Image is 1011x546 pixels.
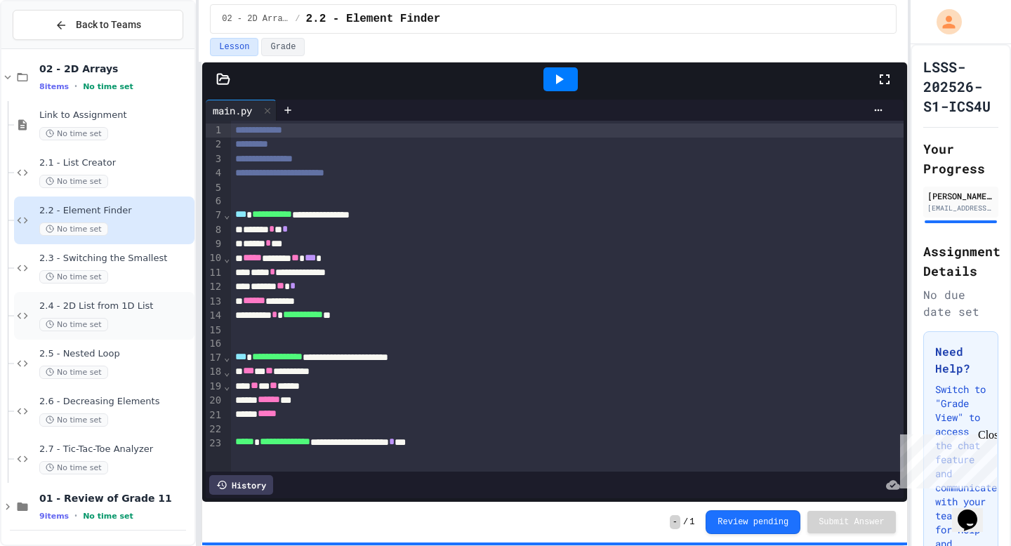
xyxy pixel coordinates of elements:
[683,517,688,528] span: /
[206,337,223,351] div: 16
[261,38,305,56] button: Grade
[39,205,192,217] span: 2.2 - Element Finder
[206,166,223,180] div: 4
[923,57,998,116] h1: LSSS-202526-S1-ICS4U
[927,189,994,202] div: [PERSON_NAME] (Student)
[206,194,223,208] div: 6
[206,380,223,394] div: 19
[952,490,997,532] iframe: chat widget
[223,253,230,264] span: Fold line
[39,270,108,284] span: No time set
[295,13,300,25] span: /
[206,103,259,118] div: main.py
[83,512,133,521] span: No time set
[206,266,223,280] div: 11
[894,429,997,488] iframe: chat widget
[206,138,223,152] div: 2
[39,413,108,427] span: No time set
[74,81,77,92] span: •
[206,181,223,195] div: 5
[39,62,192,75] span: 02 - 2D Arrays
[206,100,277,121] div: main.py
[223,209,230,220] span: Fold line
[39,109,192,121] span: Link to Assignment
[223,366,230,378] span: Fold line
[807,511,896,533] button: Submit Answer
[39,82,69,91] span: 8 items
[206,223,223,237] div: 8
[706,510,800,534] button: Review pending
[209,475,273,495] div: History
[206,394,223,408] div: 20
[935,343,986,377] h3: Need Help?
[76,18,141,32] span: Back to Teams
[922,6,965,38] div: My Account
[39,461,108,474] span: No time set
[923,139,998,178] h2: Your Progress
[39,512,69,521] span: 9 items
[39,348,192,360] span: 2.5 - Nested Loop
[210,38,258,56] button: Lesson
[74,510,77,521] span: •
[83,82,133,91] span: No time set
[39,222,108,236] span: No time set
[819,517,885,528] span: Submit Answer
[206,437,223,451] div: 23
[927,203,994,213] div: [EMAIL_ADDRESS][DOMAIN_NAME]
[39,175,108,188] span: No time set
[923,241,998,281] h2: Assignment Details
[206,280,223,294] div: 12
[206,309,223,323] div: 14
[206,152,223,166] div: 3
[39,157,192,169] span: 2.1 - List Creator
[39,444,192,455] span: 2.7 - Tic-Tac-Toe Analyzer
[206,324,223,338] div: 15
[39,300,192,312] span: 2.4 - 2D List from 1D List
[39,318,108,331] span: No time set
[305,11,440,27] span: 2.2 - Element Finder
[6,6,97,89] div: Chat with us now!Close
[206,251,223,265] div: 10
[206,408,223,422] div: 21
[206,422,223,437] div: 22
[670,515,680,529] span: -
[39,127,108,140] span: No time set
[206,124,223,138] div: 1
[223,352,230,363] span: Fold line
[206,295,223,309] div: 13
[206,351,223,365] div: 17
[206,365,223,379] div: 18
[39,253,192,265] span: 2.3 - Switching the Smallest
[206,237,223,251] div: 9
[206,208,223,222] div: 7
[39,396,192,408] span: 2.6 - Decreasing Elements
[689,517,694,528] span: 1
[222,13,289,25] span: 02 - 2D Arrays
[39,366,108,379] span: No time set
[223,380,230,392] span: Fold line
[923,286,998,320] div: No due date set
[39,492,192,505] span: 01 - Review of Grade 11
[13,10,183,40] button: Back to Teams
